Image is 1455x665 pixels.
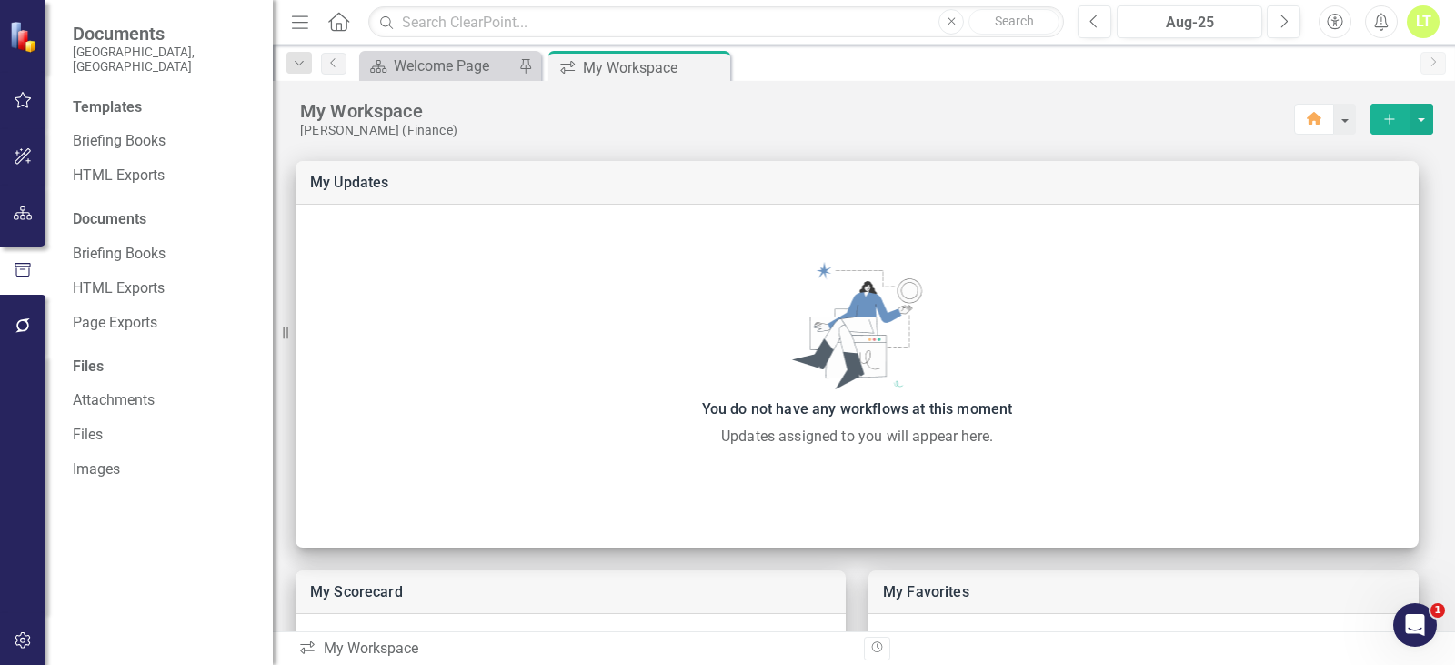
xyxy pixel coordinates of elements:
[73,45,255,75] small: [GEOGRAPHIC_DATA], [GEOGRAPHIC_DATA]
[995,14,1034,28] span: Search
[394,55,514,77] div: Welcome Page
[1410,104,1433,135] button: select merge strategy
[73,278,255,299] a: HTML Exports
[73,244,255,265] a: Briefing Books
[1407,5,1440,38] button: LT
[73,313,255,334] a: Page Exports
[1123,12,1256,34] div: Aug-25
[300,99,1294,123] div: My Workspace
[9,20,41,52] img: ClearPoint Strategy
[73,97,255,118] div: Templates
[1117,5,1262,38] button: Aug-25
[310,174,389,191] a: My Updates
[310,583,403,600] a: My Scorecard
[364,55,514,77] a: Welcome Page
[1393,603,1437,647] iframe: Intercom live chat
[305,426,1410,448] div: Updates assigned to you will appear here.
[298,639,850,660] div: My Workspace
[73,131,255,152] a: Briefing Books
[368,6,1064,38] input: Search ClearPoint...
[1430,603,1445,618] span: 1
[883,583,969,600] a: My Favorites
[1370,104,1433,135] div: split button
[1370,104,1410,135] button: select merge strategy
[73,390,255,411] a: Attachments
[968,9,1059,35] button: Search
[73,425,255,446] a: Files
[73,209,255,230] div: Documents
[73,166,255,186] a: HTML Exports
[305,397,1410,422] div: You do not have any workflows at this moment
[300,123,1294,138] div: [PERSON_NAME] (Finance)
[73,357,255,378] div: Files
[73,23,255,45] span: Documents
[73,459,255,480] a: Images
[583,56,726,79] div: My Workspace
